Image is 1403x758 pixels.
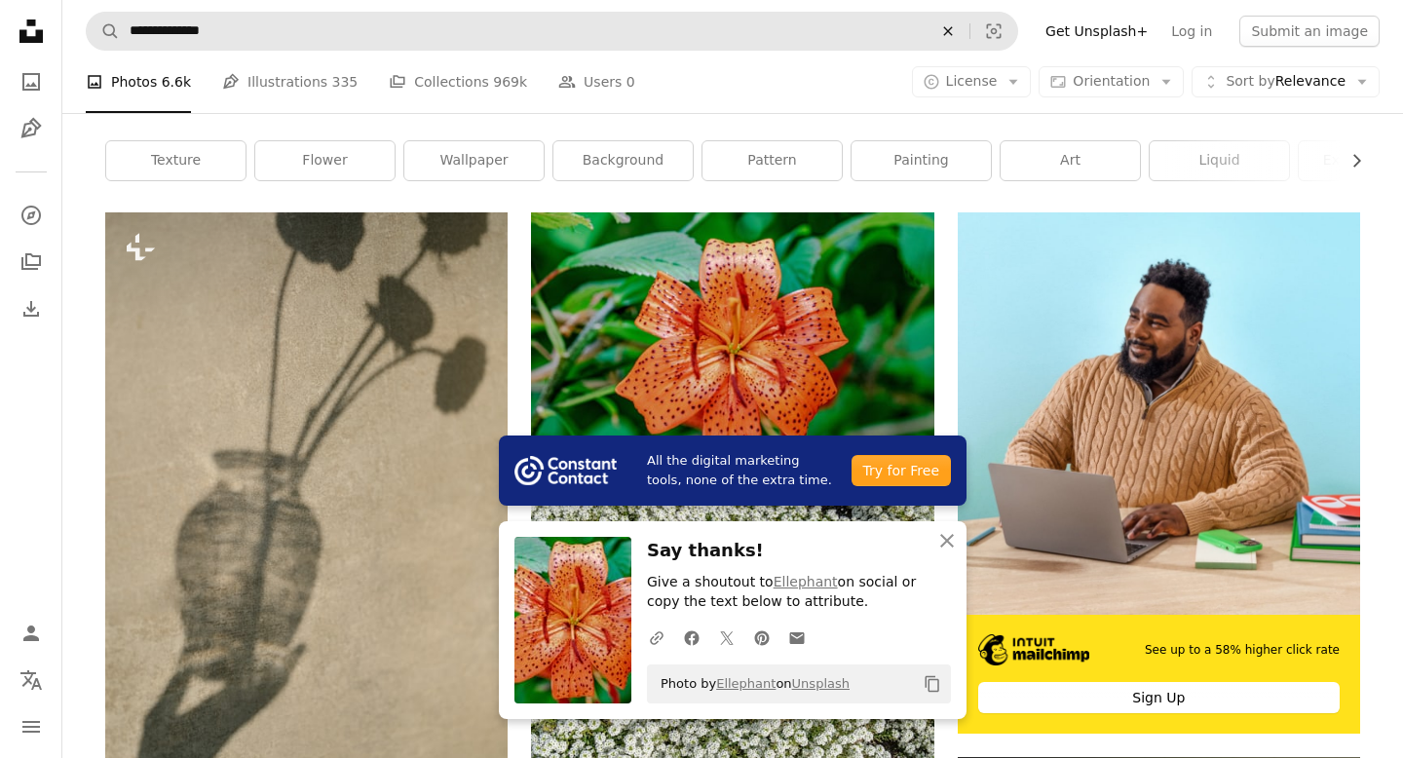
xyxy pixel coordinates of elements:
span: 0 [626,71,635,93]
a: Explore [12,196,51,235]
a: Collections 969k [389,51,527,113]
button: scroll list to the right [1339,141,1360,180]
form: Find visuals sitewide [86,12,1018,51]
img: A beautiful orange flower with brown spots. [531,212,933,480]
a: Share on Pinterest [744,618,779,657]
span: See up to a 58% higher click rate [1145,642,1340,659]
button: Visual search [970,13,1017,50]
a: background [553,141,693,180]
span: 969k [493,71,527,93]
a: Photos [12,62,51,101]
a: Log in / Sign up [12,614,51,653]
a: liquid [1150,141,1289,180]
a: a shadow of a person holding a vase with flowers [105,506,508,523]
span: License [946,73,998,89]
span: 335 [332,71,359,93]
a: pattern [702,141,842,180]
img: file-1690386555781-336d1949dad1image [978,634,1090,665]
span: Photo by on [651,668,850,700]
a: wallpaper [404,141,544,180]
a: Log in [1159,16,1224,47]
button: Language [12,661,51,700]
a: Illustrations 335 [222,51,358,113]
p: Give a shoutout to on social or copy the text below to attribute. [647,573,951,612]
a: Share on Twitter [709,618,744,657]
span: Sort by [1226,73,1274,89]
div: Sign Up [978,682,1340,713]
button: Menu [12,707,51,746]
a: Share over email [779,618,815,657]
a: Get Unsplash+ [1034,16,1159,47]
a: All the digital marketing tools, none of the extra time.Try for Free [499,436,967,506]
button: License [912,66,1032,97]
a: Users 0 [558,51,635,113]
a: painting [852,141,991,180]
a: Download History [12,289,51,328]
a: Home — Unsplash [12,12,51,55]
a: art [1001,141,1140,180]
button: Clear [927,13,969,50]
a: flower [255,141,395,180]
a: Collections [12,243,51,282]
a: Ellephant [774,574,838,589]
div: Try for Free [852,455,951,486]
button: Sort byRelevance [1192,66,1380,97]
a: See up to a 58% higher click rateSign Up [958,212,1360,734]
a: Share on Facebook [674,618,709,657]
button: Orientation [1039,66,1184,97]
a: Unsplash [792,676,850,691]
a: A beautiful orange flower with brown spots. [531,337,933,355]
span: All the digital marketing tools, none of the extra time. [647,451,836,490]
button: Copy to clipboard [916,667,949,701]
span: Orientation [1073,73,1150,89]
img: file-1754318165549-24bf788d5b37 [514,456,617,485]
h3: Say thanks! [647,537,951,565]
button: Search Unsplash [87,13,120,50]
img: file-1722962830841-dea897b5811bimage [958,212,1360,614]
a: Illustrations [12,109,51,148]
button: Submit an image [1239,16,1380,47]
a: texture [106,141,246,180]
span: Relevance [1226,72,1346,92]
a: Ellephant [716,676,776,691]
